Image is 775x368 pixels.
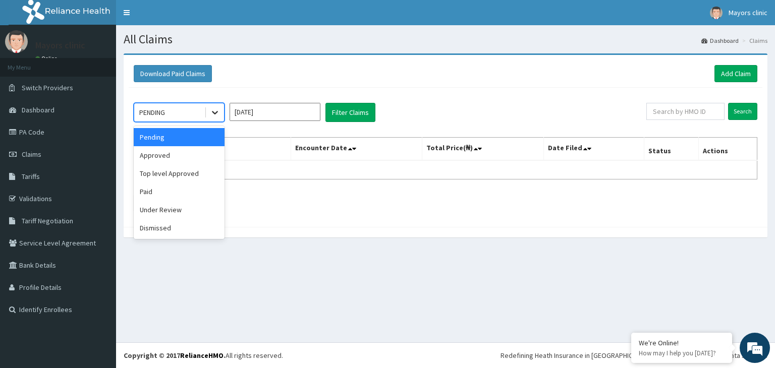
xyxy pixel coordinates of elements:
[646,103,725,120] input: Search by HMO ID
[422,138,544,161] th: Total Price(₦)
[544,138,644,161] th: Date Filed
[740,36,767,45] li: Claims
[728,103,757,120] input: Search
[134,146,225,164] div: Approved
[639,338,725,347] div: We're Online!
[139,107,165,117] div: PENDING
[22,216,73,225] span: Tariff Negotiation
[134,201,225,219] div: Under Review
[714,65,757,82] a: Add Claim
[124,351,226,360] strong: Copyright © 2017 .
[134,65,212,82] button: Download Paid Claims
[501,350,767,360] div: Redefining Heath Insurance in [GEOGRAPHIC_DATA] using Telemedicine and Data Science!
[35,55,60,62] a: Online
[134,164,225,182] div: Top level Approved
[124,33,767,46] h1: All Claims
[325,103,375,122] button: Filter Claims
[134,128,225,146] div: Pending
[180,351,224,360] a: RelianceHMO
[22,172,40,181] span: Tariffs
[698,138,757,161] th: Actions
[22,150,41,159] span: Claims
[291,138,422,161] th: Encounter Date
[22,105,54,114] span: Dashboard
[22,83,73,92] span: Switch Providers
[5,30,28,53] img: User Image
[116,342,775,368] footer: All rights reserved.
[639,349,725,357] p: How may I help you today?
[644,138,698,161] th: Status
[134,182,225,201] div: Paid
[35,41,85,50] p: Mayors clinic
[134,219,225,237] div: Dismissed
[230,103,320,121] input: Select Month and Year
[701,36,739,45] a: Dashboard
[729,8,767,17] span: Mayors clinic
[710,7,723,19] img: User Image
